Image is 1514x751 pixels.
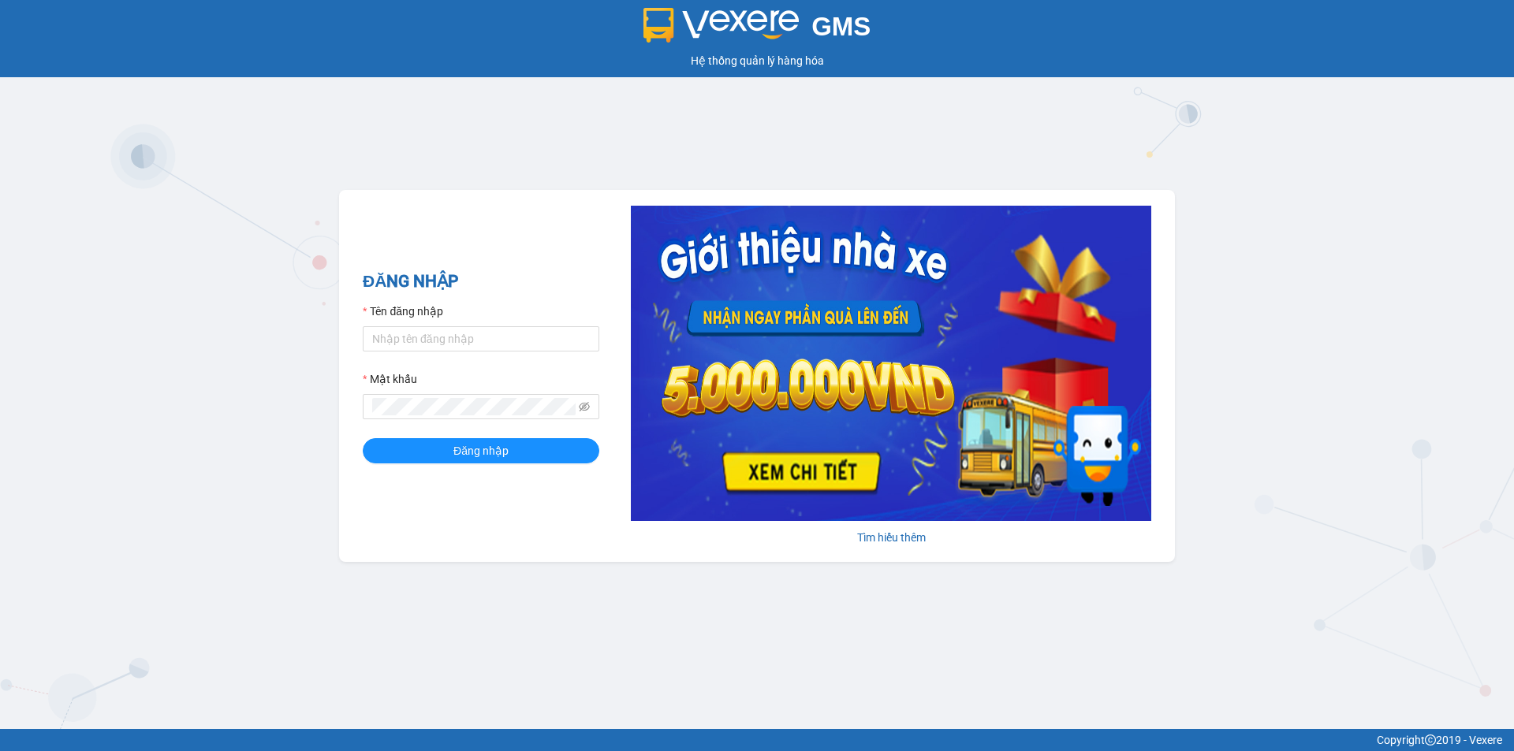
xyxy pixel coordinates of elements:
label: Tên đăng nhập [363,303,443,320]
img: banner-0 [631,206,1151,521]
button: Đăng nhập [363,438,599,463]
a: GMS [643,24,871,36]
div: Hệ thống quản lý hàng hóa [4,52,1510,69]
span: Đăng nhập [453,442,509,459]
div: Copyright 2019 - Vexere [12,731,1502,749]
label: Mật khẩu [363,370,417,388]
div: Tìm hiểu thêm [631,529,1151,546]
input: Mật khẩu [372,398,576,415]
span: GMS [811,12,871,41]
span: eye-invisible [579,401,590,412]
input: Tên đăng nhập [363,326,599,351]
h2: ĐĂNG NHẬP [363,269,599,295]
span: copyright [1425,734,1436,745]
img: logo 2 [643,8,800,43]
